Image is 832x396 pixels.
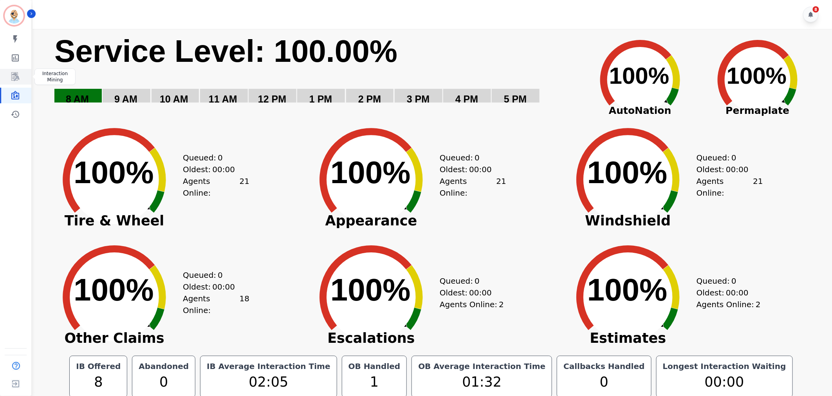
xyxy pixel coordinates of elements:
img: Bordered avatar [5,6,23,25]
span: Permaplate [699,103,816,118]
text: 1 PM [309,94,332,104]
span: 2 [499,299,504,310]
div: 00:00 [661,372,788,392]
text: 12 PM [258,94,286,104]
div: Oldest: [440,164,498,175]
div: Queued: [697,152,755,164]
text: 100% [330,272,411,307]
span: 0 [475,275,480,287]
span: 00:00 [726,164,749,175]
div: Oldest: [697,287,755,299]
text: 100% [330,155,411,190]
div: Longest Interaction Waiting [661,361,788,372]
div: 8 [813,6,819,13]
text: 100% [727,63,787,89]
div: Agents Online: [183,175,249,199]
div: Queued: [440,152,498,164]
span: 00:00 [212,281,235,293]
div: OB Average Interaction Time [417,361,547,372]
span: 21 [496,175,506,199]
div: 0 [137,372,190,392]
span: 0 [731,275,736,287]
span: AutoNation [581,103,699,118]
div: Oldest: [697,164,755,175]
text: 3 PM [407,94,430,104]
span: 00:00 [726,287,749,299]
svg: Service Level: 0% [54,32,580,116]
div: 8 [74,372,122,392]
span: 0 [731,152,736,164]
text: 2 PM [358,94,381,104]
span: 0 [218,269,223,281]
span: 2 [756,299,761,310]
div: Queued: [440,275,498,287]
div: Callbacks Handled [562,361,646,372]
div: Queued: [697,275,755,287]
div: Abandoned [137,361,190,372]
div: Agents Online: [440,299,506,310]
div: Agents Online: [697,299,763,310]
span: 0 [475,152,480,164]
span: 00:00 [469,287,492,299]
text: 100% [74,272,154,307]
text: 5 PM [504,94,527,104]
span: 18 [240,293,249,316]
span: Other Claims [46,334,183,342]
span: Windshield [559,217,697,225]
div: IB Average Interaction Time [205,361,332,372]
text: 100% [587,155,668,190]
text: 100% [74,155,154,190]
div: 02:05 [205,372,332,392]
text: 10 AM [160,94,188,104]
div: 1 [347,372,402,392]
span: 0 [218,152,223,164]
span: 21 [240,175,249,199]
text: 100% [587,272,668,307]
div: Agents Online: [440,175,506,199]
div: Queued: [183,152,242,164]
div: 01:32 [417,372,547,392]
div: Oldest: [183,164,242,175]
span: Estimates [559,334,697,342]
div: 0 [562,372,646,392]
div: Agents Online: [183,293,249,316]
span: Escalations [303,334,440,342]
div: IB Offered [74,361,122,372]
div: Oldest: [440,287,498,299]
span: Tire & Wheel [46,217,183,225]
div: Queued: [183,269,242,281]
text: 4 PM [455,94,478,104]
span: 21 [753,175,763,199]
text: 9 AM [114,94,137,104]
span: 00:00 [469,164,492,175]
div: OB Handled [347,361,402,372]
div: Oldest: [183,281,242,293]
text: 100% [609,63,669,89]
div: Agents Online: [697,175,763,199]
text: 11 AM [209,94,237,104]
span: Appearance [303,217,440,225]
text: Service Level: 100.00% [54,34,397,68]
text: 8 AM [66,94,89,104]
span: 00:00 [212,164,235,175]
